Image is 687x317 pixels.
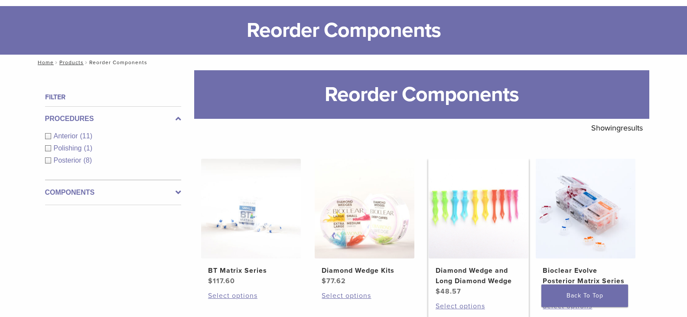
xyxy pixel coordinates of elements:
[535,159,636,297] a: Bioclear Evolve Posterior Matrix SeriesBioclear Evolve Posterior Matrix Series $113.48
[84,60,89,65] span: /
[45,92,181,102] h4: Filter
[194,70,649,119] h1: Reorder Components
[543,265,628,286] h2: Bioclear Evolve Posterior Matrix Series
[208,277,235,285] bdi: 117.60
[84,144,92,152] span: (1)
[208,277,213,285] span: $
[541,284,628,307] a: Back To Top
[436,287,461,296] bdi: 48.57
[80,132,92,140] span: (11)
[208,265,294,276] h2: BT Matrix Series
[59,59,84,65] a: Products
[54,157,84,164] span: Posterior
[54,144,84,152] span: Polishing
[315,159,414,258] img: Diamond Wedge Kits
[429,159,528,258] img: Diamond Wedge and Long Diamond Wedge
[322,277,346,285] bdi: 77.62
[45,114,181,124] label: Procedures
[322,277,326,285] span: $
[436,301,521,311] a: Select options for “Diamond Wedge and Long Diamond Wedge”
[201,159,301,258] img: BT Matrix Series
[35,59,54,65] a: Home
[32,55,656,70] nav: Reorder Components
[208,291,294,301] a: Select options for “BT Matrix Series”
[54,132,80,140] span: Anterior
[436,265,521,286] h2: Diamond Wedge and Long Diamond Wedge
[201,159,302,286] a: BT Matrix SeriesBT Matrix Series $117.60
[54,60,59,65] span: /
[322,291,407,301] a: Select options for “Diamond Wedge Kits”
[428,159,529,297] a: Diamond Wedge and Long Diamond WedgeDiamond Wedge and Long Diamond Wedge $48.57
[314,159,415,286] a: Diamond Wedge KitsDiamond Wedge Kits $77.62
[591,119,643,137] p: Showing results
[322,265,407,276] h2: Diamond Wedge Kits
[436,287,440,296] span: $
[536,159,635,258] img: Bioclear Evolve Posterior Matrix Series
[45,187,181,198] label: Components
[84,157,92,164] span: (8)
